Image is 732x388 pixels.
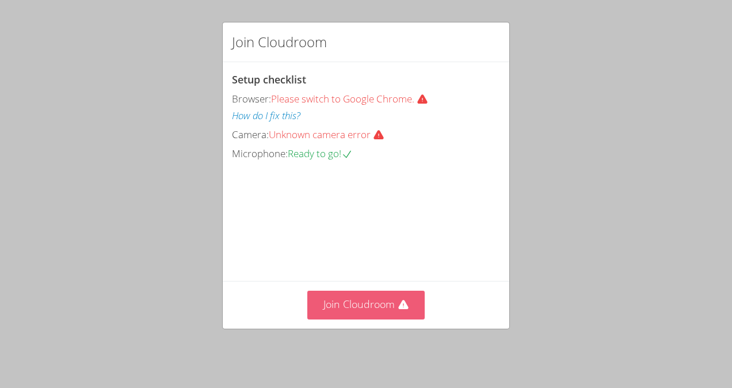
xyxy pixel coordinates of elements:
[288,147,353,160] span: Ready to go!
[232,73,306,86] span: Setup checklist
[271,92,433,105] span: Please switch to Google Chrome.
[307,291,425,319] button: Join Cloudroom
[269,128,389,141] span: Unknown camera error
[232,128,269,141] span: Camera:
[232,32,327,52] h2: Join Cloudroom
[232,92,271,105] span: Browser:
[232,147,288,160] span: Microphone:
[232,108,300,124] button: How do I fix this?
